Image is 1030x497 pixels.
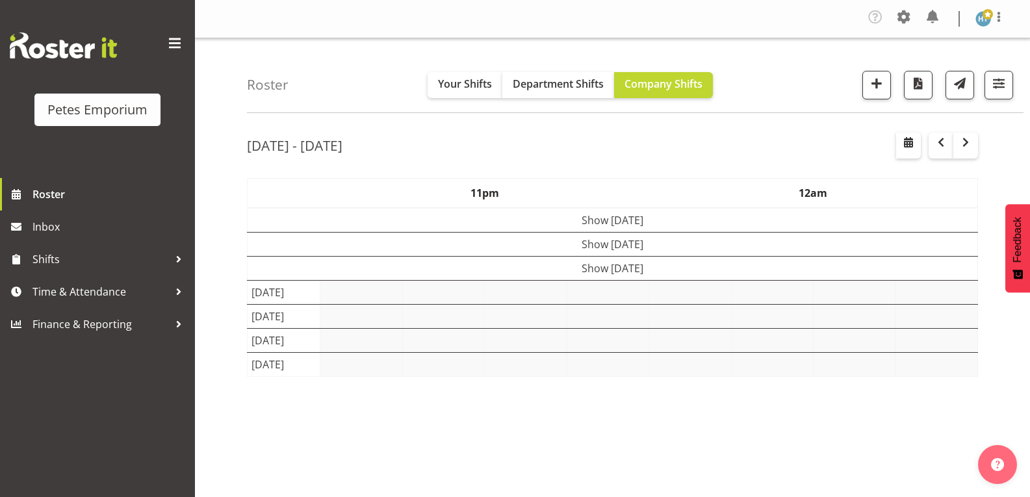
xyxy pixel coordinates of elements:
[502,72,614,98] button: Department Shifts
[513,77,604,91] span: Department Shifts
[248,305,320,329] td: [DATE]
[248,353,320,377] td: [DATE]
[428,72,502,98] button: Your Shifts
[248,233,978,257] td: Show [DATE]
[1012,217,1024,262] span: Feedback
[32,249,169,269] span: Shifts
[320,179,649,209] th: 11pm
[896,133,921,159] button: Select a specific date within the roster.
[32,217,188,236] span: Inbox
[248,208,978,233] td: Show [DATE]
[32,282,169,301] span: Time & Attendance
[247,137,342,154] h2: [DATE] - [DATE]
[248,257,978,281] td: Show [DATE]
[248,329,320,353] td: [DATE]
[32,185,188,204] span: Roster
[10,32,117,58] img: Rosterit website logo
[862,71,891,99] button: Add a new shift
[649,179,978,209] th: 12am
[904,71,933,99] button: Download a PDF of the roster according to the set date range.
[247,77,289,92] h4: Roster
[32,314,169,334] span: Finance & Reporting
[1005,204,1030,292] button: Feedback - Show survey
[438,77,492,91] span: Your Shifts
[975,11,991,27] img: helena-tomlin701.jpg
[985,71,1013,99] button: Filter Shifts
[614,72,713,98] button: Company Shifts
[248,281,320,305] td: [DATE]
[47,100,148,120] div: Petes Emporium
[946,71,974,99] button: Send a list of all shifts for the selected filtered period to all rostered employees.
[991,458,1004,471] img: help-xxl-2.png
[624,77,702,91] span: Company Shifts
